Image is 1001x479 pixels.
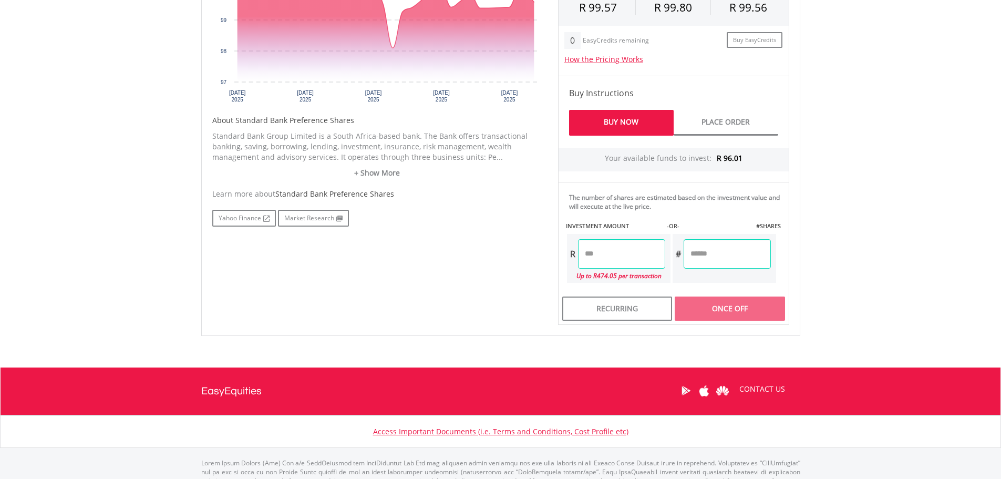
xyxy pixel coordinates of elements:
div: Recurring [562,297,672,321]
div: 0 [564,32,581,49]
a: Apple [695,374,714,407]
span: Standard Bank Preference Shares [275,189,394,199]
label: INVESTMENT AMOUNT [566,222,629,230]
div: EasyCredits remaining [583,37,649,46]
a: Market Research [278,210,349,227]
text: [DATE] 2025 [501,90,518,103]
a: Place Order [674,110,778,136]
div: # [673,239,684,269]
a: Buy EasyCredits [727,32,782,48]
a: Huawei [714,374,732,407]
text: 99 [220,17,226,23]
div: The number of shares are estimated based on the investment value and will execute at the live price. [569,193,785,211]
h5: About Standard Bank Preference Shares [212,115,542,126]
div: Up to R474.05 per transaction [567,269,665,283]
a: Yahoo Finance [212,210,276,227]
a: Google Play [677,374,695,407]
text: [DATE] 2025 [365,90,381,103]
label: #SHARES [756,222,781,230]
span: R 96.01 [717,153,742,163]
a: CONTACT US [732,374,792,404]
text: 97 [220,79,226,85]
text: [DATE] 2025 [229,90,245,103]
text: [DATE] 2025 [297,90,314,103]
div: R [567,239,578,269]
h4: Buy Instructions [569,87,778,99]
text: 98 [220,48,226,54]
a: Access Important Documents (i.e. Terms and Conditions, Cost Profile etc) [373,426,628,436]
a: How the Pricing Works [564,54,643,64]
p: Standard Bank Group Limited is a South Africa-based bank. The Bank offers transactional banking, ... [212,131,542,162]
a: Buy Now [569,110,674,136]
a: EasyEquities [201,368,262,415]
div: Once Off [675,297,785,321]
text: [DATE] 2025 [433,90,450,103]
label: -OR- [667,222,679,230]
div: Your available funds to invest: [559,148,789,171]
div: Learn more about [212,189,542,199]
a: + Show More [212,168,542,178]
